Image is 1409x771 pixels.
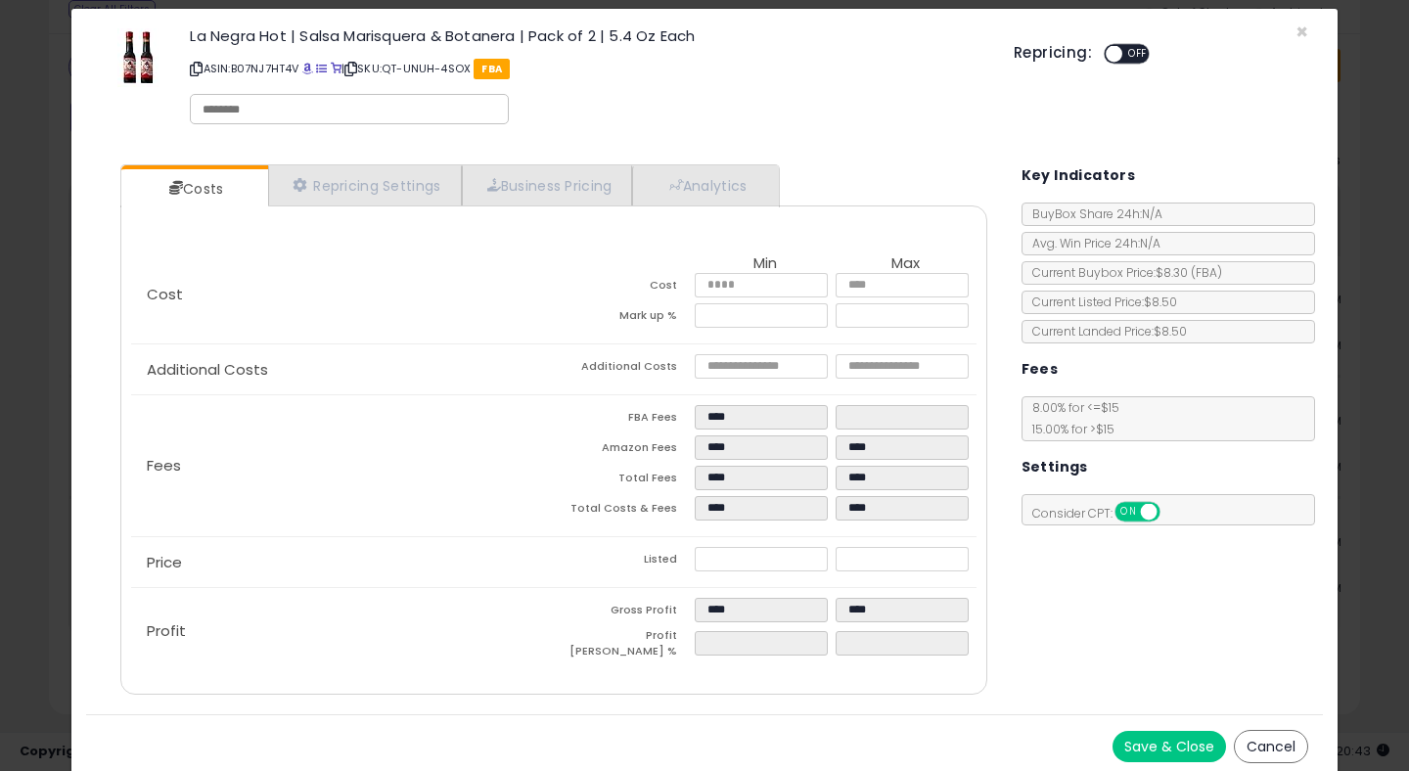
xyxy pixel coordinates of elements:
span: × [1295,18,1308,46]
p: Additional Costs [131,362,554,378]
a: Your listing only [331,61,341,76]
span: Avg. Win Price 24h: N/A [1023,235,1160,251]
button: Cancel [1234,730,1308,763]
a: All offer listings [316,61,327,76]
a: BuyBox page [302,61,313,76]
button: Save & Close [1113,731,1226,762]
td: Total Fees [554,466,695,496]
p: Fees [131,458,554,474]
h5: Fees [1022,357,1059,382]
td: Amazon Fees [554,435,695,466]
h5: Key Indicators [1022,163,1136,188]
a: Repricing Settings [268,165,462,205]
p: Price [131,555,554,570]
th: Max [836,255,977,273]
td: Total Costs & Fees [554,496,695,526]
td: Gross Profit [554,598,695,628]
span: OFF [1157,504,1188,521]
td: Cost [554,273,695,303]
span: ON [1116,504,1141,521]
span: FBA [474,59,510,79]
td: Additional Costs [554,354,695,385]
span: 8.00 % for <= $15 [1023,399,1119,437]
h5: Repricing: [1014,45,1092,61]
span: OFF [1122,46,1154,63]
span: $8.30 [1156,264,1222,281]
a: Business Pricing [462,165,633,205]
th: Min [695,255,836,273]
span: Consider CPT: [1023,505,1186,522]
h3: La Negra Hot | Salsa Marisquera & Botanera | Pack of 2 | 5.4 Oz Each [190,28,984,43]
p: Cost [131,287,554,302]
span: 15.00 % for > $15 [1023,421,1114,437]
span: ( FBA ) [1191,264,1222,281]
span: Current Listed Price: $8.50 [1023,294,1177,310]
p: Profit [131,623,554,639]
span: Current Landed Price: $8.50 [1023,323,1187,340]
a: Costs [121,169,266,208]
span: BuyBox Share 24h: N/A [1023,205,1162,222]
a: Analytics [632,165,777,205]
h5: Settings [1022,455,1088,479]
td: Listed [554,547,695,577]
p: ASIN: B07NJ7HT4V | SKU: QT-UNUH-4SOX [190,53,984,84]
td: FBA Fees [554,405,695,435]
span: Current Buybox Price: [1023,264,1222,281]
td: Mark up % [554,303,695,334]
td: Profit [PERSON_NAME] % [554,628,695,664]
img: 41N7lPLM04L._SL60_.jpg [117,28,159,87]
